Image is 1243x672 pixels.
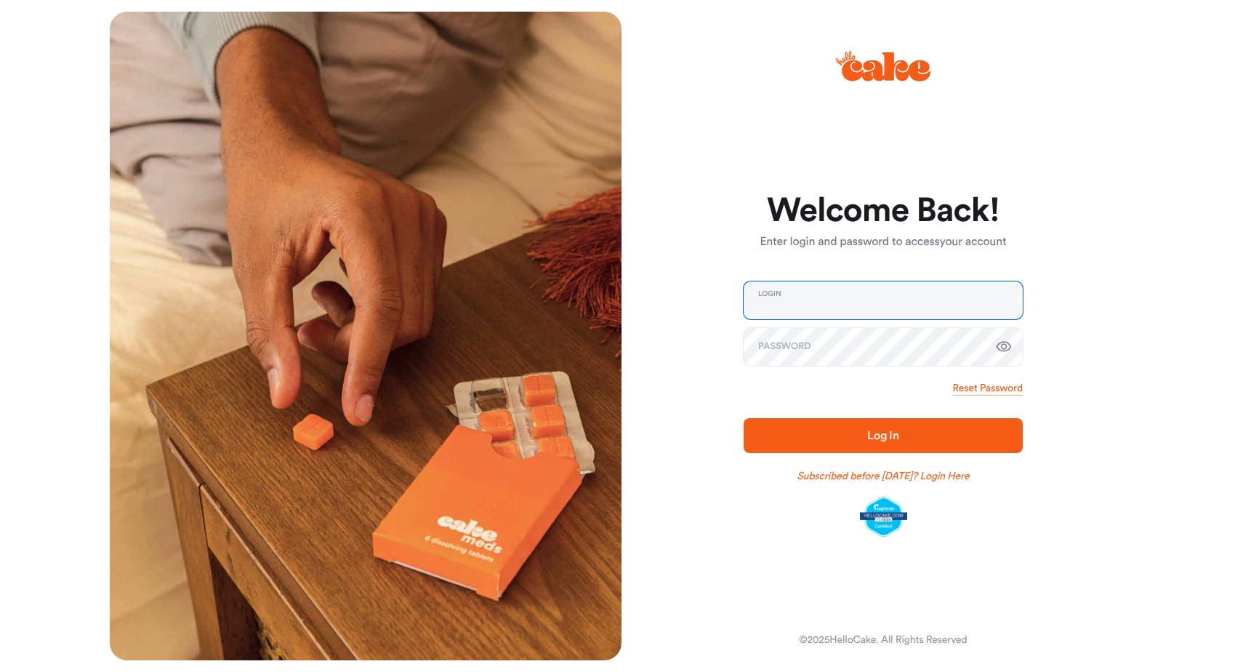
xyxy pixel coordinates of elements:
[744,233,1023,251] p: Enter login and password to access your account
[953,381,1023,396] a: Reset Password
[744,193,1023,228] h1: Welcome Back!
[799,633,967,647] div: © 2025 HelloCake. All Rights Reserved
[867,430,899,441] span: Log In
[797,469,970,484] a: Subscribed before [DATE]? Login Here
[744,418,1023,453] button: Log In
[860,497,907,537] img: legit-script-certified.png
